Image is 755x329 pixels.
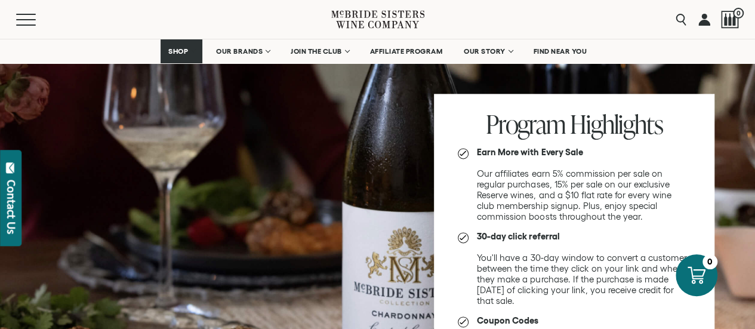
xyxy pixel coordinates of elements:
button: Mobile Menu Trigger [16,14,59,26]
a: OUR STORY [456,39,520,63]
div: 0 [702,254,717,269]
a: SHOP [161,39,202,63]
a: JOIN THE CLUB [283,39,356,63]
span: Highlights [570,106,662,142]
strong: 30-day click referral [477,231,559,241]
span: 0 [733,8,744,19]
span: FIND NEAR YOU [534,47,587,56]
span: OUR STORY [464,47,506,56]
li: Our affiliates earn 5% commission per sale on regular purchases, 15% per sale on our exclusive Re... [458,147,691,222]
li: You'll have a 30-day window to convert a customer between the time they click on your link and wh... [458,231,691,306]
a: AFFILIATE PROGRAM [362,39,451,63]
a: FIND NEAR YOU [526,39,595,63]
strong: Coupon Codes [477,315,538,325]
span: JOIN THE CLUB [291,47,342,56]
div: Contact Us [5,180,17,234]
a: OUR BRANDS [208,39,277,63]
strong: Earn More with Every Sale [477,147,583,157]
span: Program [486,106,566,142]
span: AFFILIATE PROGRAM [370,47,443,56]
span: SHOP [168,47,189,56]
span: OUR BRANDS [216,47,263,56]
